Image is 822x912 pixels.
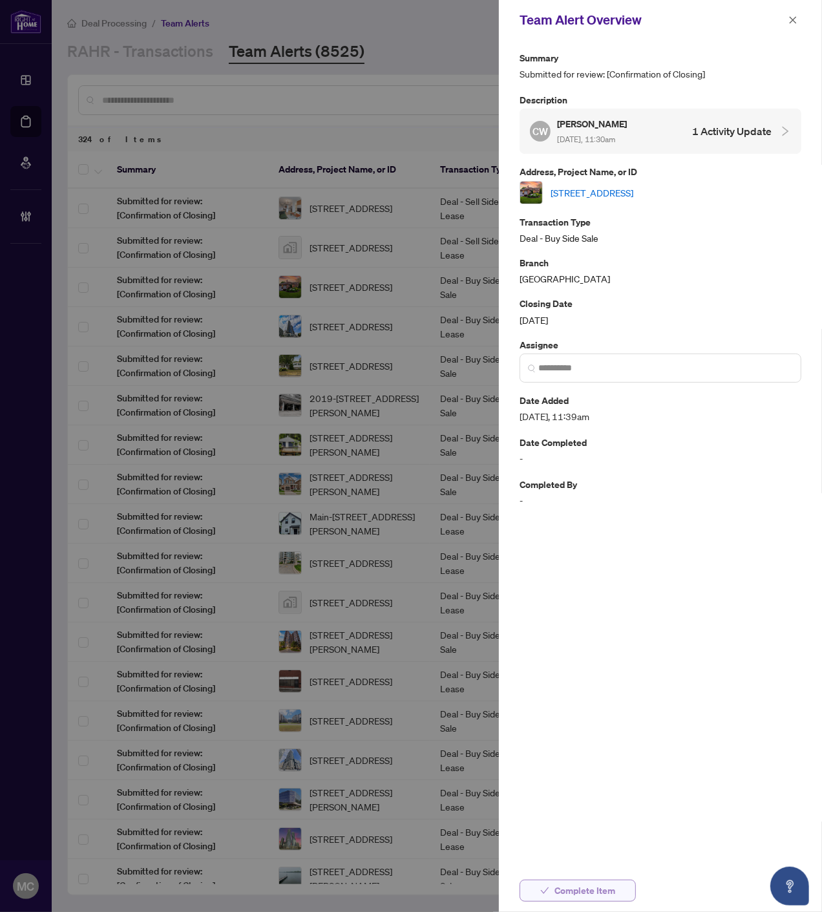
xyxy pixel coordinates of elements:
p: Branch [520,255,801,270]
h5: [PERSON_NAME] [557,116,629,131]
span: close [788,16,797,25]
a: [STREET_ADDRESS] [551,186,633,200]
div: CW[PERSON_NAME] [DATE], 11:30am1 Activity Update [520,109,801,154]
p: Completed By [520,477,801,492]
button: Open asap [770,867,809,906]
div: Team Alert Overview [520,10,785,30]
span: Complete Item [554,880,615,901]
button: Complete Item [520,880,636,902]
p: Description [520,92,801,107]
div: Deal - Buy Side Sale [520,215,801,245]
img: search_icon [528,365,536,372]
p: Summary [520,50,801,65]
span: collapsed [779,125,791,137]
span: - [520,451,801,466]
div: [DATE] [520,296,801,326]
p: Date Completed [520,435,801,450]
img: thumbnail-img [520,182,542,204]
p: Date Added [520,393,801,408]
p: Closing Date [520,296,801,311]
span: [DATE], 11:30am [557,134,615,144]
p: Transaction Type [520,215,801,229]
p: Address, Project Name, or ID [520,164,801,179]
span: Submitted for review: [Confirmation of Closing] [520,67,801,81]
span: check [540,886,549,895]
span: - [520,493,801,508]
p: Assignee [520,337,801,352]
h4: 1 Activity Update [692,123,772,139]
div: [GEOGRAPHIC_DATA] [520,255,801,286]
span: CW [532,123,548,138]
span: [DATE], 11:39am [520,409,801,424]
